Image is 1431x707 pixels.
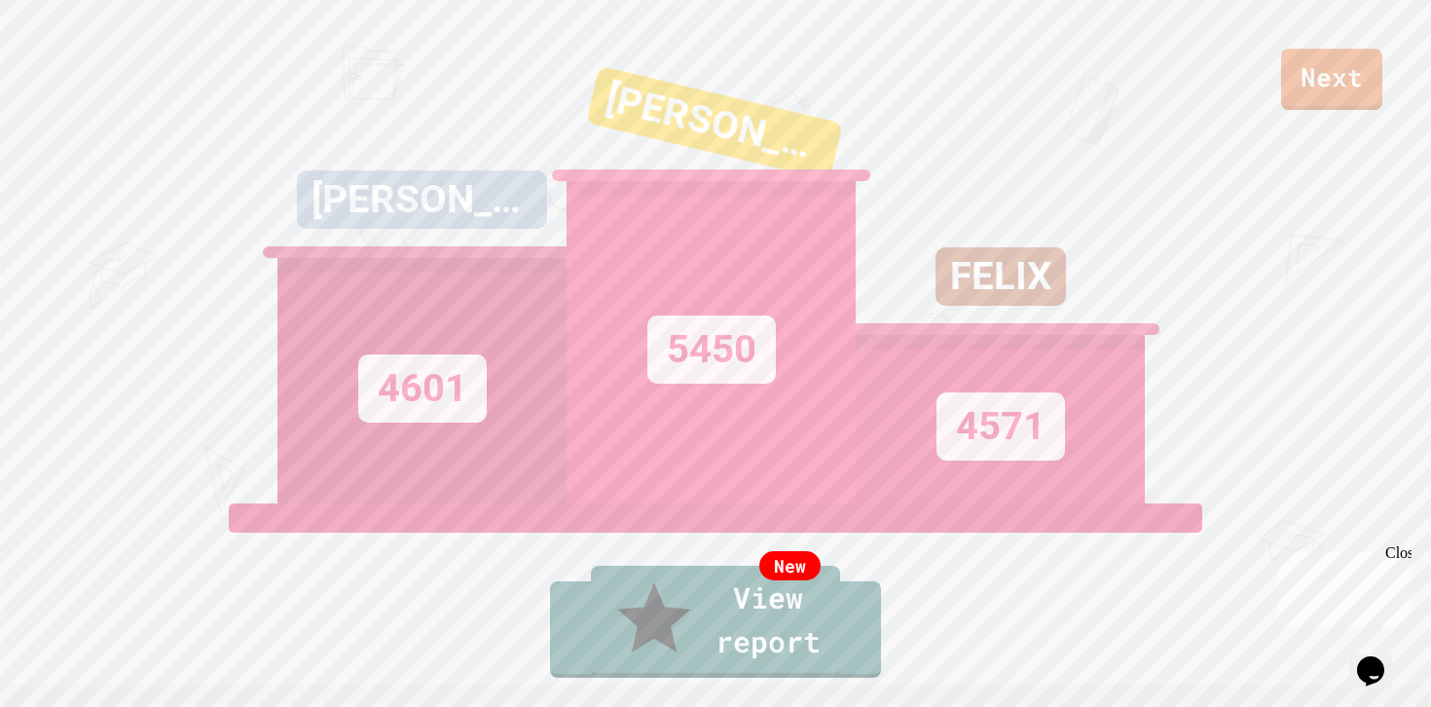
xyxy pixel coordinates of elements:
[936,247,1066,306] div: FELIX
[586,66,843,181] div: [PERSON_NAME]
[1349,629,1412,688] iframe: chat widget
[8,8,134,124] div: Chat with us now!Close
[1269,544,1412,627] iframe: chat widget
[297,170,547,229] div: [PERSON_NAME]
[759,551,821,580] div: New
[647,316,776,384] div: 5450
[591,566,840,677] a: View report
[358,354,487,423] div: 4601
[1281,49,1382,110] a: Next
[936,392,1065,461] div: 4571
